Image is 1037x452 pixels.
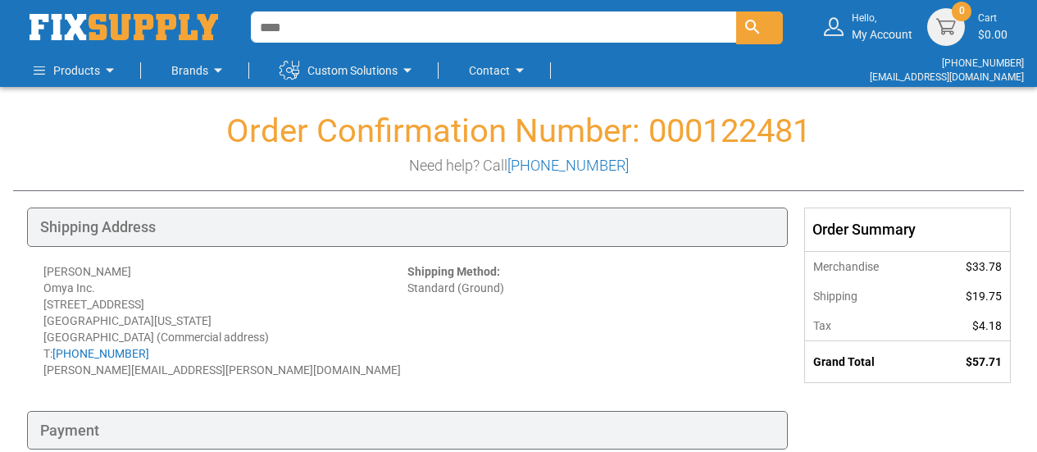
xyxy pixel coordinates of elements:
div: [PERSON_NAME] Omya Inc. [STREET_ADDRESS] [GEOGRAPHIC_DATA][US_STATE] [GEOGRAPHIC_DATA] (Commercia... [43,263,407,378]
div: Shipping Address [27,208,788,247]
span: $19.75 [966,290,1002,303]
a: Contact [469,54,530,87]
span: $33.78 [966,260,1002,273]
h1: Order Confirmation Number: 000122481 [13,113,1024,149]
strong: Shipping Method: [407,265,500,278]
div: Standard (Ground) [407,263,771,378]
a: [PHONE_NUMBER] [942,57,1024,69]
a: [PHONE_NUMBER] [507,157,629,174]
img: Fix Industrial Supply [30,14,218,40]
div: My Account [852,11,912,42]
small: Cart [978,11,1007,25]
a: store logo [30,14,218,40]
a: [PHONE_NUMBER] [52,347,149,360]
span: $0.00 [978,28,1007,41]
span: $4.18 [972,319,1002,332]
span: $57.71 [966,355,1002,368]
th: Shipping [805,281,930,311]
small: Hello, [852,11,912,25]
div: Order Summary [805,208,1010,251]
th: Tax [805,311,930,341]
div: Payment [27,411,788,450]
a: Custom Solutions [280,54,417,87]
a: Brands [171,54,228,87]
th: Merchandise [805,251,930,281]
strong: Grand Total [813,355,875,368]
a: Products [34,54,120,87]
span: 0 [959,4,965,18]
a: [EMAIL_ADDRESS][DOMAIN_NAME] [870,71,1024,83]
h3: Need help? Call [13,158,1024,174]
